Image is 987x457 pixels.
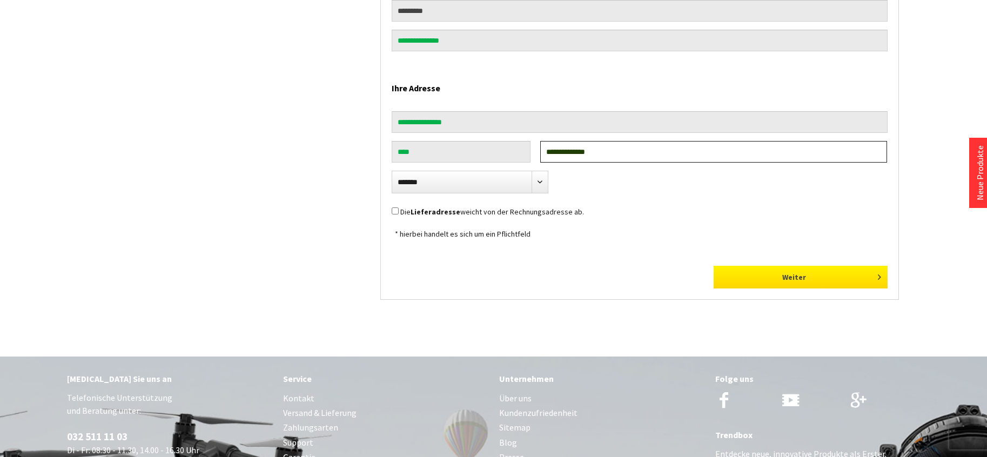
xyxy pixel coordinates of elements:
[67,430,127,443] a: 032 511 11 03
[714,266,887,288] button: Weiter
[499,406,704,420] a: Kundenzufriedenheit
[283,435,488,450] a: Support
[411,207,460,217] strong: Lieferadresse
[283,420,488,435] a: Zahlungsarten
[283,372,488,386] div: Service
[975,145,985,200] a: Neue Produkte
[400,207,584,217] label: Die weicht von der Rechnungsadresse ab.
[499,420,704,435] a: Sitemap
[392,70,888,100] h2: Ihre Adresse
[499,391,704,406] a: Über uns
[499,372,704,386] div: Unternehmen
[499,435,704,450] a: Blog
[715,372,921,386] div: Folge uns
[395,229,884,255] div: * hierbei handelt es sich um ein Pflichtfeld
[67,372,272,386] div: [MEDICAL_DATA] Sie uns an
[715,428,921,442] div: Trendbox
[283,406,488,420] a: Versand & Lieferung
[283,391,488,406] a: Kontakt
